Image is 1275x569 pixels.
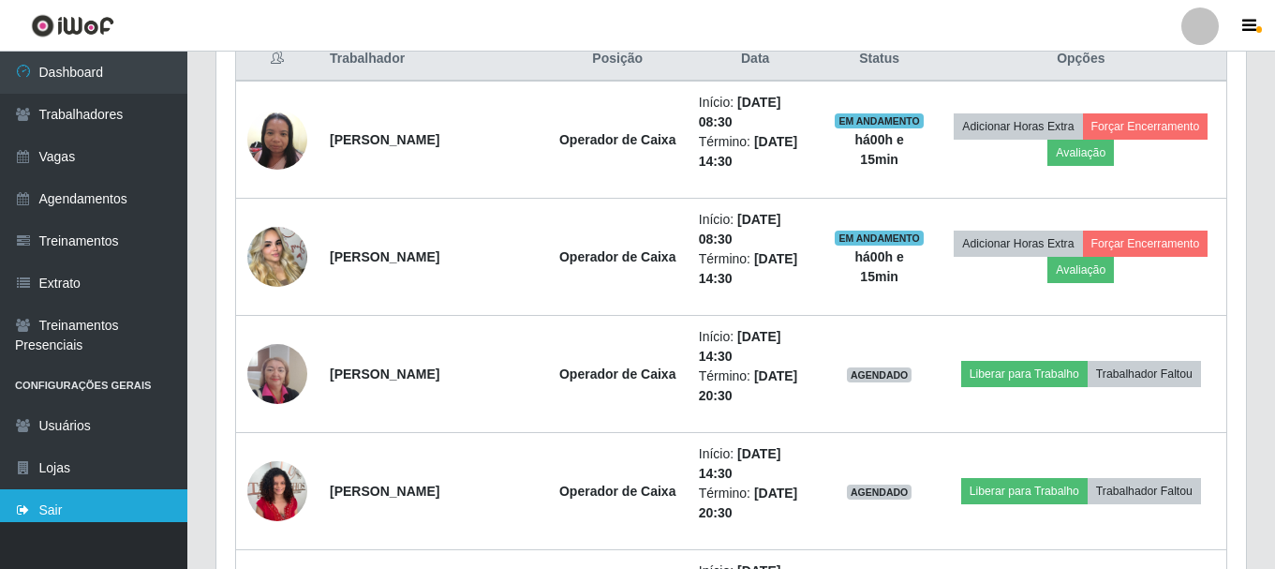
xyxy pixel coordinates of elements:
span: EM ANDAMENTO [835,231,924,246]
strong: [PERSON_NAME] [330,132,439,147]
strong: [PERSON_NAME] [330,249,439,264]
li: Término: [699,484,812,523]
button: Adicionar Horas Extra [954,231,1082,257]
button: Avaliação [1047,257,1114,283]
button: Liberar para Trabalho [961,361,1088,387]
li: Término: [699,367,812,406]
th: Trabalhador [319,37,548,82]
time: [DATE] 14:30 [699,446,781,481]
img: 1754687333670.jpeg [247,203,307,310]
li: Início: [699,444,812,484]
img: 1756678800904.jpeg [247,451,307,531]
button: Avaliação [1047,140,1114,166]
strong: [PERSON_NAME] [330,484,439,499]
button: Forçar Encerramento [1083,113,1208,140]
li: Início: [699,210,812,249]
img: 1756416920857.jpeg [247,334,307,413]
button: Forçar Encerramento [1083,231,1208,257]
th: Opções [936,37,1227,82]
time: [DATE] 08:30 [699,212,781,247]
th: Data [688,37,823,82]
span: EM ANDAMENTO [835,113,924,128]
li: Término: [699,249,812,289]
span: AGENDADO [847,485,912,500]
button: Liberar para Trabalho [961,478,1088,504]
li: Início: [699,327,812,367]
span: AGENDADO [847,367,912,382]
strong: há 00 h e 15 min [855,249,904,284]
img: 1721259813079.jpeg [247,99,307,179]
th: Posição [548,37,688,82]
strong: há 00 h e 15 min [855,132,904,167]
li: Término: [699,132,812,172]
button: Adicionar Horas Extra [954,113,1082,140]
strong: Operador de Caixa [559,367,676,382]
th: Status [823,37,936,82]
img: CoreUI Logo [31,14,114,37]
time: [DATE] 14:30 [699,329,781,364]
li: Início: [699,93,812,132]
strong: [PERSON_NAME] [330,367,439,382]
strong: Operador de Caixa [559,249,676,264]
button: Trabalhador Faltou [1088,478,1201,504]
button: Trabalhador Faltou [1088,361,1201,387]
time: [DATE] 08:30 [699,95,781,129]
strong: Operador de Caixa [559,484,676,499]
strong: Operador de Caixa [559,132,676,147]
